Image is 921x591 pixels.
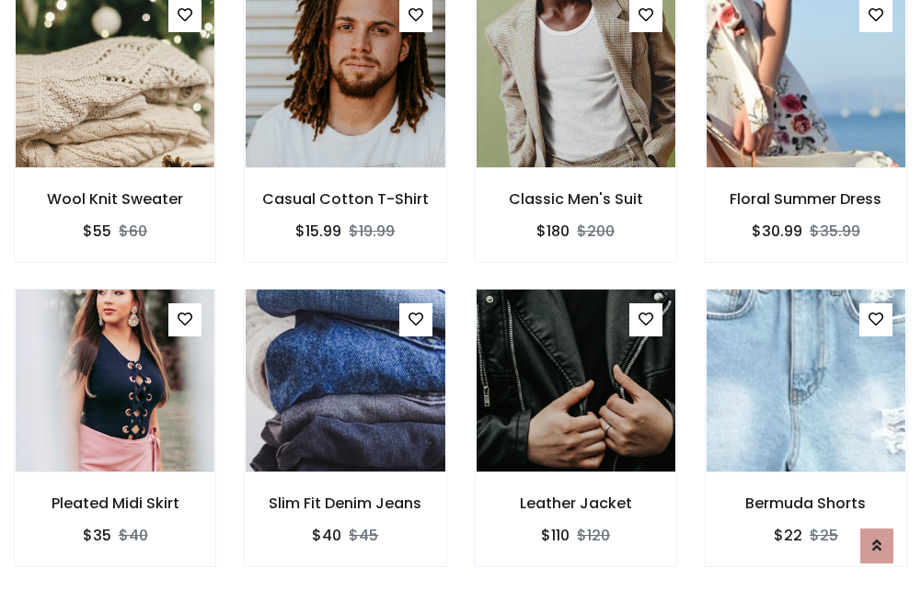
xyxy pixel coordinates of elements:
del: $25 [810,525,838,546]
h6: $40 [312,527,341,544]
h6: Bermuda Shorts [706,494,906,512]
del: $60 [119,221,147,242]
h6: $180 [536,222,570,240]
h6: Slim Fit Denim Jeans [245,494,445,512]
del: $35.99 [810,221,860,242]
h6: $35 [83,527,111,544]
del: $40 [119,525,148,546]
h6: Wool Knit Sweater [15,190,215,208]
del: $120 [577,525,610,546]
h6: Leather Jacket [476,494,676,512]
del: $45 [349,525,378,546]
del: $19.99 [349,221,395,242]
h6: Casual Cotton T-Shirt [245,190,445,208]
h6: Classic Men's Suit [476,190,676,208]
h6: $110 [541,527,570,544]
h6: $15.99 [295,222,341,240]
del: $200 [577,221,615,242]
h6: $22 [774,527,802,544]
h6: $55 [83,222,111,240]
h6: Pleated Midi Skirt [15,494,215,512]
h6: $30.99 [752,222,802,240]
h6: Floral Summer Dress [706,190,906,208]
